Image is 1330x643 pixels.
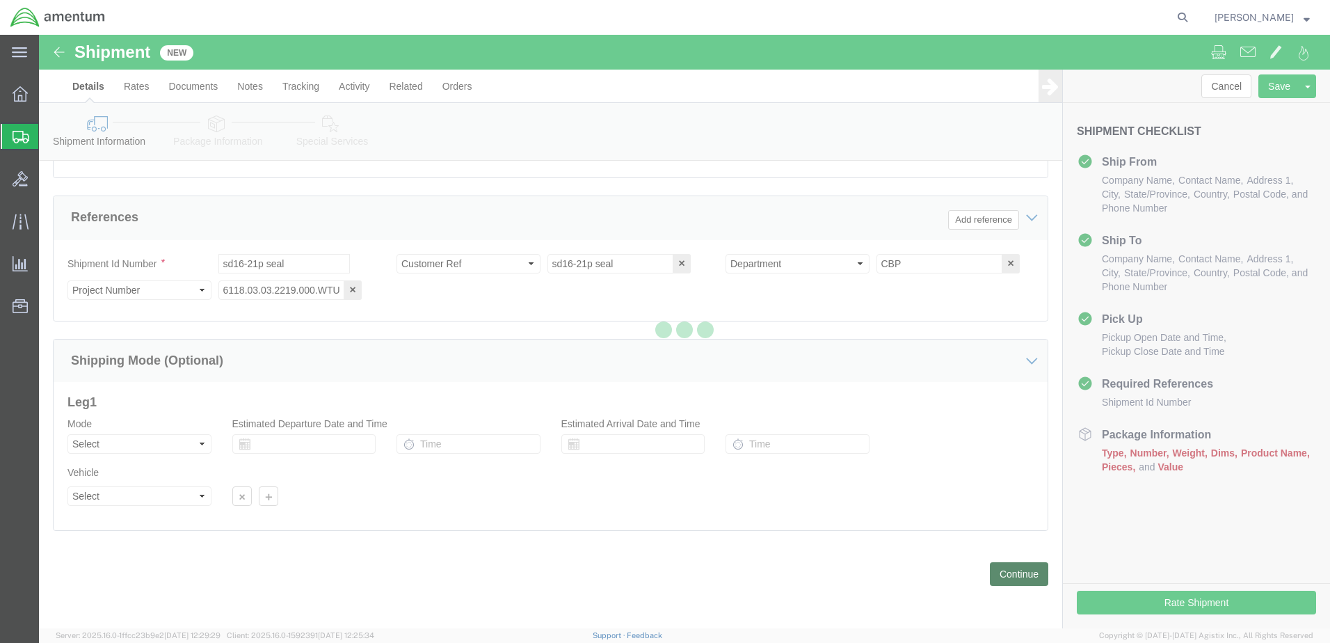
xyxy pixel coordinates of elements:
img: logo [10,7,106,28]
span: [DATE] 12:25:34 [318,631,374,640]
span: Glady Worden [1215,10,1294,25]
span: Copyright © [DATE]-[DATE] Agistix Inc., All Rights Reserved [1099,630,1313,642]
span: Server: 2025.16.0-1ffcc23b9e2 [56,631,221,640]
a: Support [593,631,627,640]
span: [DATE] 12:29:29 [164,631,221,640]
a: Feedback [627,631,662,640]
button: [PERSON_NAME] [1214,9,1311,26]
span: Client: 2025.16.0-1592391 [227,631,374,640]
